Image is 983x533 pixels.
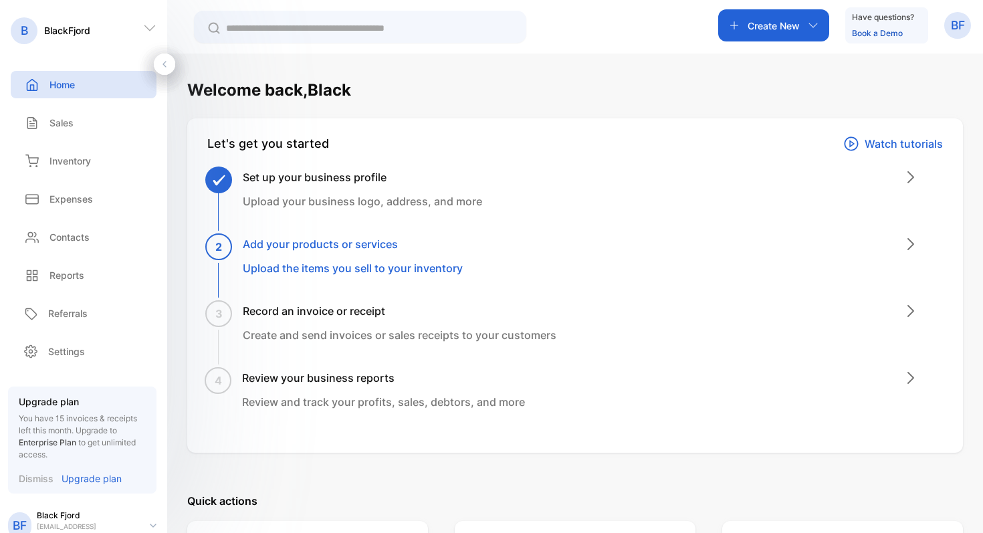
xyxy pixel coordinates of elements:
p: Expenses [49,192,93,206]
p: You have 15 invoices & receipts left this month. [19,413,146,461]
h3: Record an invoice or receipt [243,303,556,319]
button: Create New [718,9,829,41]
span: 3 [215,306,223,322]
h3: Add your products or services [243,236,463,252]
p: Quick actions [187,493,963,509]
p: Watch tutorials [865,136,943,152]
p: Upload your business logo, address, and more [243,193,482,209]
a: Book a Demo [852,28,903,38]
p: Upgrade plan [19,395,146,409]
p: Dismiss [19,471,53,486]
span: 2 [215,239,222,255]
p: Contacts [49,230,90,244]
a: Watch tutorials [843,134,943,153]
button: BF [944,9,971,41]
p: Sales [49,116,74,130]
p: Create New [748,19,800,33]
p: Inventory [49,154,91,168]
p: Settings [48,344,85,358]
p: Have questions? [852,11,914,24]
div: Let's get you started [207,134,329,153]
p: Reports [49,268,84,282]
p: BlackFjord [44,23,90,37]
a: Upgrade plan [53,471,122,486]
p: B [21,22,28,39]
h3: Review your business reports [242,370,525,386]
p: Referrals [48,306,88,320]
p: Home [49,78,75,92]
h1: Welcome back, Black [187,78,351,102]
span: 4 [215,372,222,389]
p: Black Fjord [37,510,139,522]
span: Upgrade to to get unlimited access. [19,425,136,459]
p: BF [951,17,965,34]
p: Upload the items you sell to your inventory [243,260,463,276]
span: Enterprise Plan [19,437,76,447]
p: Upgrade plan [62,471,122,486]
p: Create and send invoices or sales receipts to your customers [243,327,556,343]
h3: Set up your business profile [243,169,482,185]
p: Review and track your profits, sales, debtors, and more [242,394,525,410]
